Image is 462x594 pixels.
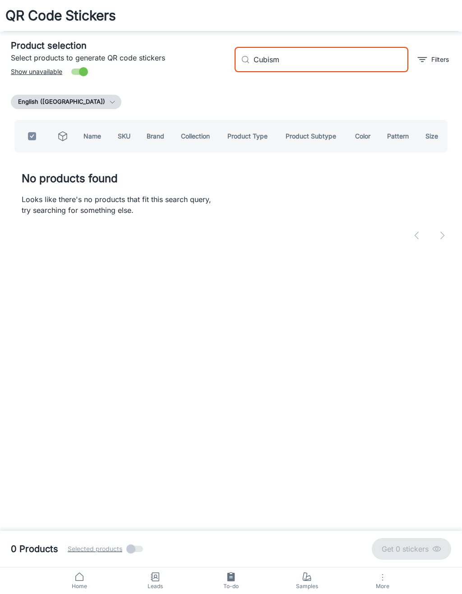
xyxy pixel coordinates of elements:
[76,120,111,152] th: Name
[11,542,58,556] h5: 0 Products
[380,120,419,152] th: Pattern
[22,170,440,187] h4: No products found
[174,120,220,152] th: Collection
[42,567,117,594] a: Home
[274,582,339,590] span: Samples
[431,55,449,64] p: Filters
[193,567,269,594] a: To-do
[345,567,420,594] button: More
[22,194,220,216] p: Looks like there's no products that fit this search query, try searching for something else.
[278,120,348,152] th: Product Subtype
[111,120,139,152] th: SKU
[199,582,263,590] span: To-do
[269,567,345,594] a: Samples
[11,95,121,109] button: English ([GEOGRAPHIC_DATA])
[117,567,193,594] a: Leads
[254,47,408,72] input: Search by SKU, brand, collection...
[123,582,188,590] span: Leads
[47,582,112,590] span: Home
[220,120,278,152] th: Product Type
[11,52,227,63] p: Select products to generate QR code stickers
[416,52,451,67] button: filter
[348,120,380,152] th: Color
[139,120,174,152] th: Brand
[11,67,62,77] span: Show unavailable
[350,583,415,589] span: More
[418,120,451,152] th: Size
[11,39,227,52] h5: Product selection
[68,544,122,554] span: Selected products
[5,5,116,26] h1: QR Code Stickers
